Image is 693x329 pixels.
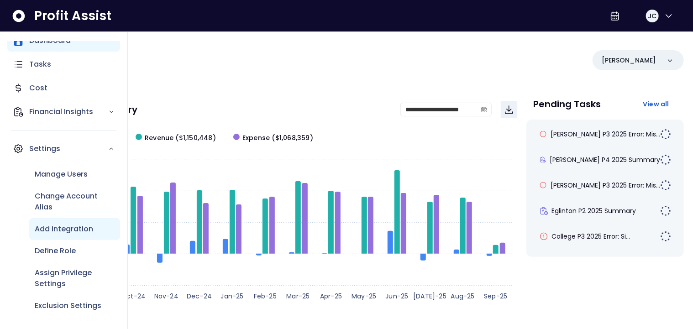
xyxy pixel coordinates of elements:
[481,106,487,113] svg: calendar
[602,56,656,65] p: [PERSON_NAME]
[35,300,101,311] p: Exclusion Settings
[145,133,216,143] span: Revenue ($1,150,448)
[254,292,277,301] text: Feb-25
[221,292,244,301] text: Jan-25
[35,191,115,213] p: Change Account Alias
[451,292,475,301] text: Aug-25
[552,206,636,215] span: Eglinton P2 2025 Summary
[660,180,671,191] img: Not yet Started
[242,133,313,143] span: Expense ($1,068,359)
[660,205,671,216] img: Not yet Started
[648,11,656,21] span: JC
[660,154,671,165] img: Not yet Started
[35,245,76,256] p: Define Role
[551,130,660,139] span: [PERSON_NAME] P3 2025 Error: Mis...
[29,83,47,94] p: Cost
[35,169,88,180] p: Manage Users
[660,231,671,242] img: Not yet Started
[413,292,446,301] text: [DATE]-25
[320,292,342,301] text: Apr-25
[35,267,115,289] p: Assign Privilege Settings
[484,292,507,301] text: Sep-25
[29,143,108,154] p: Settings
[660,129,671,140] img: Not yet Started
[635,96,677,112] button: View all
[552,232,630,241] span: College P3 2025 Error: Si...
[187,292,212,301] text: Dec-24
[385,292,408,301] text: Jun-25
[550,155,660,164] span: [PERSON_NAME] P4 2025 Summary
[501,101,517,118] button: Download
[286,292,310,301] text: Mar-25
[121,292,146,301] text: Oct-24
[35,224,93,235] p: Add Integration
[352,292,376,301] text: May-25
[534,99,601,109] p: Pending Tasks
[154,292,178,301] text: Nov-24
[29,106,108,117] p: Financial Insights
[29,59,51,70] p: Tasks
[34,8,111,24] span: Profit Assist
[643,99,669,109] span: View all
[551,181,660,190] span: [PERSON_NAME] P3 2025 Error: Mis...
